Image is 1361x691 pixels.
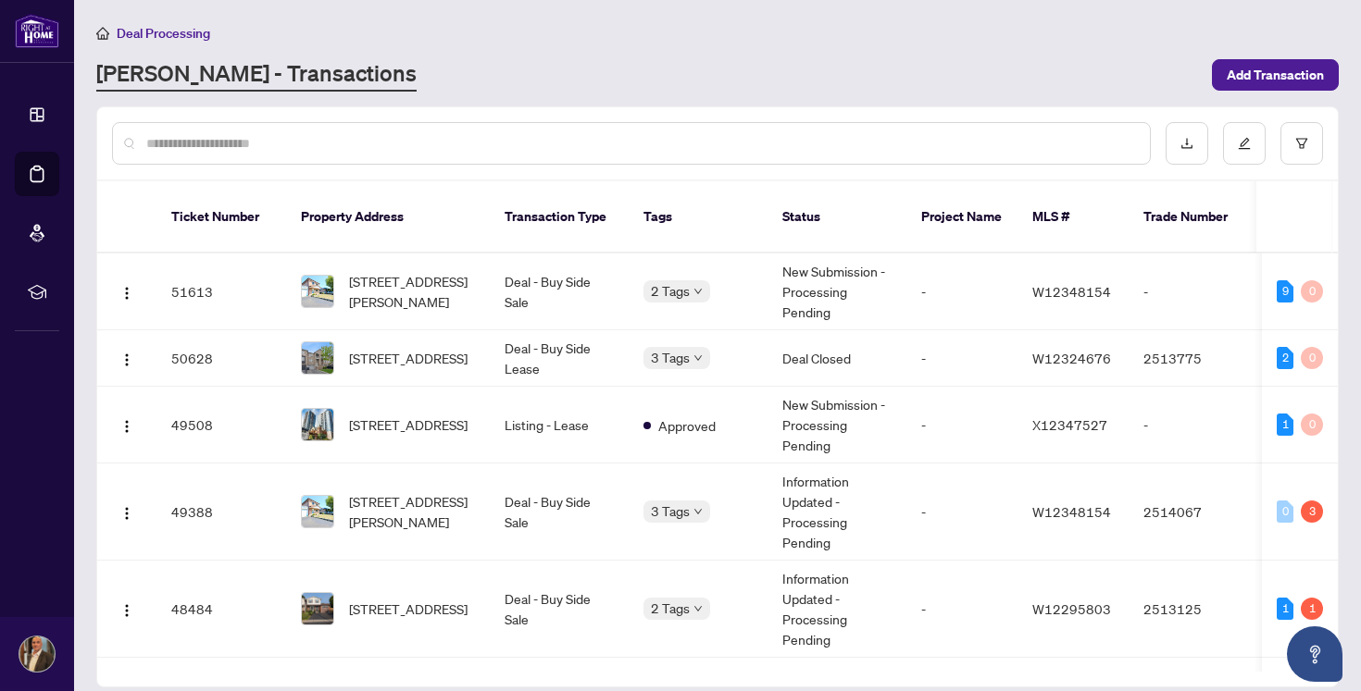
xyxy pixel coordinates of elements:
span: down [693,287,703,296]
td: Information Updated - Processing Pending [768,561,906,658]
td: 2514067 [1129,463,1258,561]
span: [STREET_ADDRESS] [349,414,468,435]
td: - [906,253,1018,330]
td: Listing - Lease [490,387,629,463]
th: Tags [629,181,768,253]
td: - [906,561,1018,658]
span: W12348154 [1032,283,1111,300]
button: Logo [112,594,142,623]
span: W12295803 [1032,600,1111,617]
img: Logo [119,603,134,618]
span: 3 Tags [651,500,690,522]
th: MLS # [1018,181,1129,253]
div: 1 [1301,598,1323,620]
img: logo [15,14,59,48]
button: Open asap [1287,626,1342,682]
span: Deal Processing [117,25,210,42]
span: 2 Tags [651,280,690,302]
img: Logo [119,286,134,301]
img: thumbnail-img [302,276,333,307]
td: New Submission - Processing Pending [768,253,906,330]
span: down [693,507,703,516]
th: Property Address [286,181,490,253]
td: 49508 [156,387,286,463]
td: - [906,463,1018,561]
td: 48484 [156,561,286,658]
span: W12324676 [1032,350,1111,366]
span: 3 Tags [651,347,690,368]
span: 2 Tags [651,598,690,619]
span: Approved [658,415,716,436]
th: Transaction Type [490,181,629,253]
span: [STREET_ADDRESS] [349,598,468,619]
span: filter [1295,137,1308,150]
span: edit [1238,137,1251,150]
span: down [693,604,703,613]
button: download [1166,122,1208,165]
th: Trade Number [1129,181,1258,253]
td: - [906,387,1018,463]
span: [STREET_ADDRESS] [349,348,468,368]
button: filter [1280,122,1323,165]
td: 50628 [156,330,286,387]
th: Ticket Number [156,181,286,253]
span: [STREET_ADDRESS][PERSON_NAME] [349,491,475,532]
td: Deal Closed [768,330,906,387]
img: thumbnail-img [302,409,333,440]
span: W12348154 [1032,503,1111,520]
img: Profile Icon [19,636,55,672]
span: X12347527 [1032,416,1107,433]
a: [PERSON_NAME] - Transactions [96,58,417,92]
button: Logo [112,410,142,439]
div: 0 [1301,413,1323,436]
img: Logo [119,352,134,367]
td: - [1129,253,1258,330]
img: Logo [119,419,134,434]
div: 0 [1301,347,1323,369]
div: 0 [1301,280,1323,302]
td: - [1129,387,1258,463]
button: Logo [112,343,142,373]
span: home [96,27,109,40]
button: edit [1223,122,1266,165]
button: Logo [112,497,142,526]
td: Deal - Buy Side Lease [490,330,629,387]
td: New Submission - Processing Pending [768,387,906,463]
td: Deal - Buy Side Sale [490,463,629,561]
th: Project Name [906,181,1018,253]
img: thumbnail-img [302,496,333,527]
button: Logo [112,277,142,306]
div: 1 [1277,413,1293,436]
td: - [906,330,1018,387]
td: 2513125 [1129,561,1258,658]
div: 3 [1301,500,1323,523]
td: 2513775 [1129,330,1258,387]
td: Deal - Buy Side Sale [490,561,629,658]
div: 9 [1277,280,1293,302]
span: down [693,353,703,363]
span: download [1180,137,1193,150]
div: 2 [1277,347,1293,369]
td: Deal - Buy Side Sale [490,253,629,330]
div: 0 [1277,500,1293,523]
span: Add Transaction [1227,60,1324,90]
img: Logo [119,506,134,521]
td: 51613 [156,253,286,330]
span: [STREET_ADDRESS][PERSON_NAME] [349,271,475,312]
td: 49388 [156,463,286,561]
th: Status [768,181,906,253]
div: 1 [1277,598,1293,620]
td: Information Updated - Processing Pending [768,463,906,561]
img: thumbnail-img [302,593,333,624]
img: thumbnail-img [302,342,333,374]
button: Add Transaction [1212,59,1339,91]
